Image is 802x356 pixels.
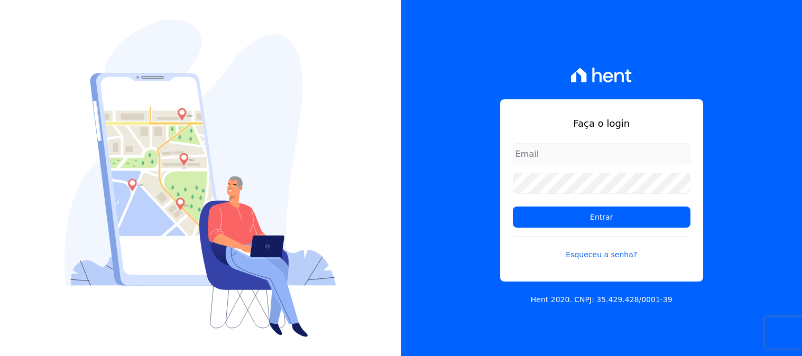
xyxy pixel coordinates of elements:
img: Login [64,20,336,337]
h1: Faça o login [513,116,690,130]
a: Esqueceu a senha? [513,236,690,260]
input: Entrar [513,207,690,228]
p: Hent 2020. CNPJ: 35.429.428/0001-39 [531,294,672,305]
input: Email [513,143,690,164]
